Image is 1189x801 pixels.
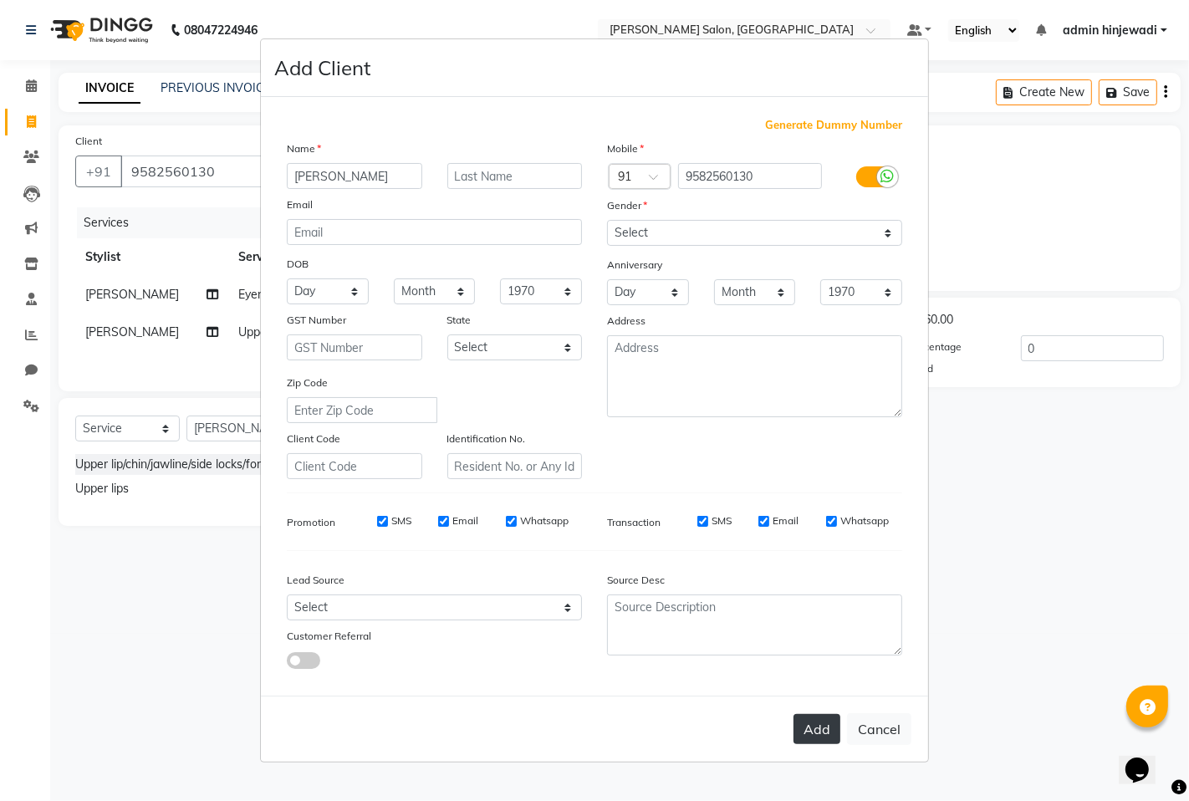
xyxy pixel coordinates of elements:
span: Generate Dummy Number [765,117,902,134]
input: Resident No. or Any Id [447,453,583,479]
input: Mobile [678,163,823,189]
button: Cancel [847,713,911,745]
label: Lead Source [287,573,344,588]
input: First Name [287,163,422,189]
label: Zip Code [287,375,328,390]
label: Whatsapp [840,513,889,528]
label: Mobile [607,141,644,156]
input: Last Name [447,163,583,189]
label: Address [607,314,646,329]
label: SMS [712,513,732,528]
label: Customer Referral [287,629,371,644]
label: SMS [391,513,411,528]
label: Whatsapp [520,513,569,528]
label: Gender [607,198,647,213]
iframe: chat widget [1119,734,1172,784]
label: Email [773,513,799,528]
h4: Add Client [274,53,370,83]
label: Promotion [287,515,335,530]
input: Enter Zip Code [287,397,437,423]
label: Name [287,141,321,156]
label: Transaction [607,515,661,530]
label: Identification No. [447,431,526,446]
label: Anniversary [607,258,662,273]
label: Email [287,197,313,212]
label: State [447,313,472,328]
label: Source Desc [607,573,665,588]
label: Email [452,513,478,528]
input: Client Code [287,453,422,479]
label: DOB [287,257,309,272]
input: GST Number [287,334,422,360]
label: GST Number [287,313,346,328]
label: Client Code [287,431,340,446]
button: Add [794,714,840,744]
input: Email [287,219,582,245]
